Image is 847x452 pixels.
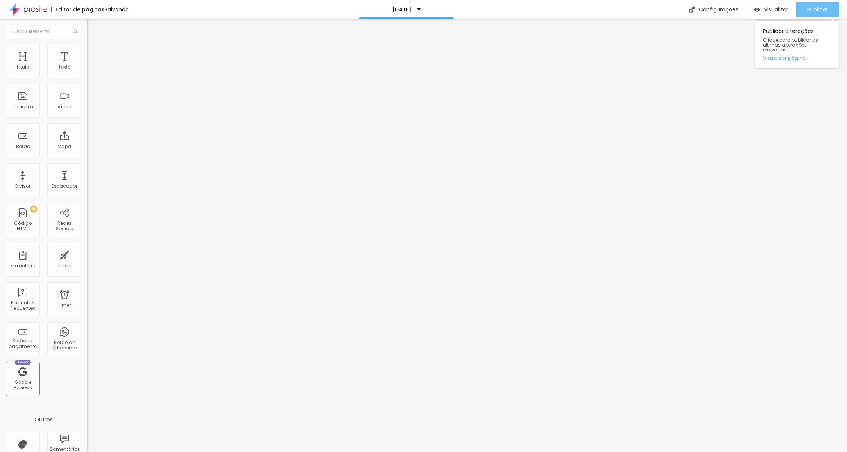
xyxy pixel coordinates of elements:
iframe: Editor [87,19,847,452]
div: Botão de pagamento [8,338,38,349]
a: Visualizar página [763,56,831,61]
div: Publicar alterações [755,21,839,68]
div: Texto [58,64,70,70]
div: Redes Sociais [49,221,79,232]
div: Salvando... [105,7,132,12]
div: Ícone [58,263,71,268]
input: Buscar elemento [6,25,81,38]
div: Editor de páginas [51,7,105,12]
div: Novo [15,360,31,365]
div: Google Reviews [8,380,38,391]
div: Código HTML [8,221,38,232]
div: Formulário [10,263,35,268]
span: Clique para publicar as ultimas alterações reaizadas [763,37,831,53]
div: Título [16,64,29,70]
img: view-1.svg [754,6,760,13]
span: Visualizar [764,6,788,12]
div: Divisor [15,184,30,189]
span: Publicar [807,6,828,12]
img: Icone [73,29,77,34]
div: Botão [16,144,30,149]
img: Icone [689,6,695,13]
div: Perguntas frequentes [8,300,38,311]
div: Mapa [58,144,71,149]
div: Espaçador [52,184,77,189]
div: Vídeo [58,104,71,109]
p: [DATE] [392,7,411,12]
button: Publicar [796,2,839,17]
button: Visualizar [746,2,796,17]
div: Imagem [13,104,33,109]
div: Botão do WhatsApp [49,340,79,351]
div: Timer [58,303,71,308]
